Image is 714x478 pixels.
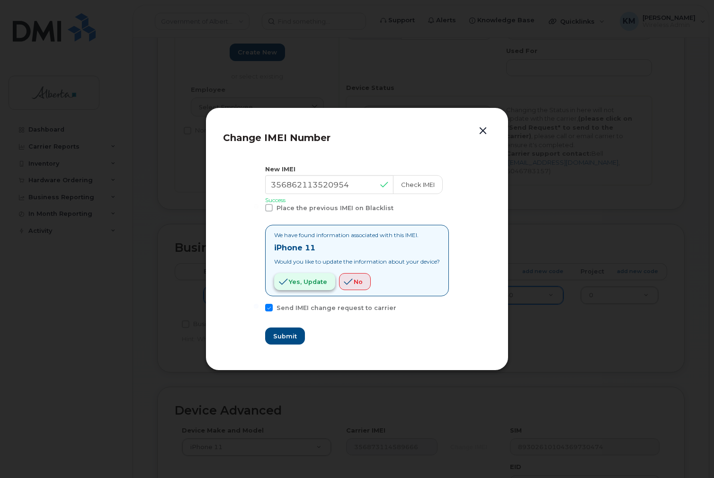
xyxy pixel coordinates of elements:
[289,277,327,286] span: Yes, update
[274,231,440,239] p: We have found information associated with this IMEI.
[223,132,330,143] span: Change IMEI Number
[265,196,449,204] p: Success
[277,304,396,311] span: Send IMEI change request to carrier
[274,257,440,266] p: Would you like to update the information about your device?
[274,243,315,252] strong: iPhone 11
[277,204,393,212] span: Place the previous IMEI on Blacklist
[254,304,259,309] input: Send IMEI change request to carrier
[265,165,449,174] div: New IMEI
[273,332,297,341] span: Submit
[393,175,443,194] button: Check IMEI
[339,273,371,290] button: No
[254,204,259,209] input: Place the previous IMEI on Blacklist
[265,328,305,345] button: Submit
[274,273,335,290] button: Yes, update
[354,277,363,286] span: No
